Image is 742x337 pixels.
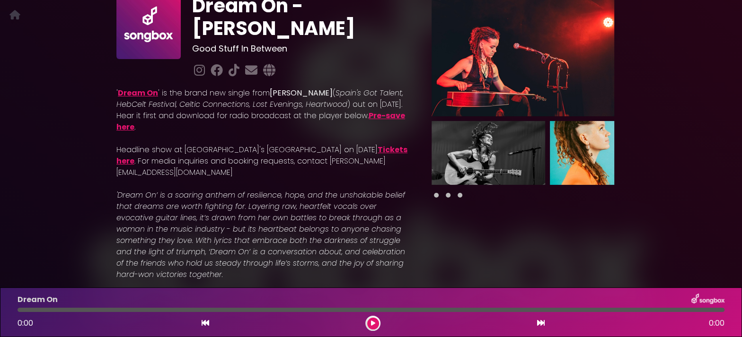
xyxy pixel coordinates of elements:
em: Spain's Got Talent, HebCelt Festival, Celtic Connections, Lost Evenings, Heartwood [116,87,403,110]
p: ' ' is the brand new single from ( ) out on [DATE]. Hear it first and download for radio broadcas... [116,87,409,133]
p: Dream On [18,294,58,305]
p: Headline show at [GEOGRAPHIC_DATA]'s [GEOGRAPHIC_DATA] on [DATE] . For media inquiries and bookin... [116,144,409,178]
a: Pre-save here [116,110,405,132]
img: xEf9VydTRLO1GjFSynYb [550,121,663,185]
a: Tickets here [116,144,407,166]
img: songbox-logo-white.png [691,294,724,306]
span: 0:00 [709,318,724,329]
img: E0Uc4UjGR0SeRjAxU77k [432,121,545,185]
h3: Good Stuff In Between [192,43,408,54]
span: 0:00 [18,318,33,328]
em: 'Dream On’ is a soaring anthem of resilience, hope, and the unshakable belief that dreams are wor... [116,190,405,280]
a: Dream On [118,87,158,98]
strong: [PERSON_NAME] [270,87,333,98]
